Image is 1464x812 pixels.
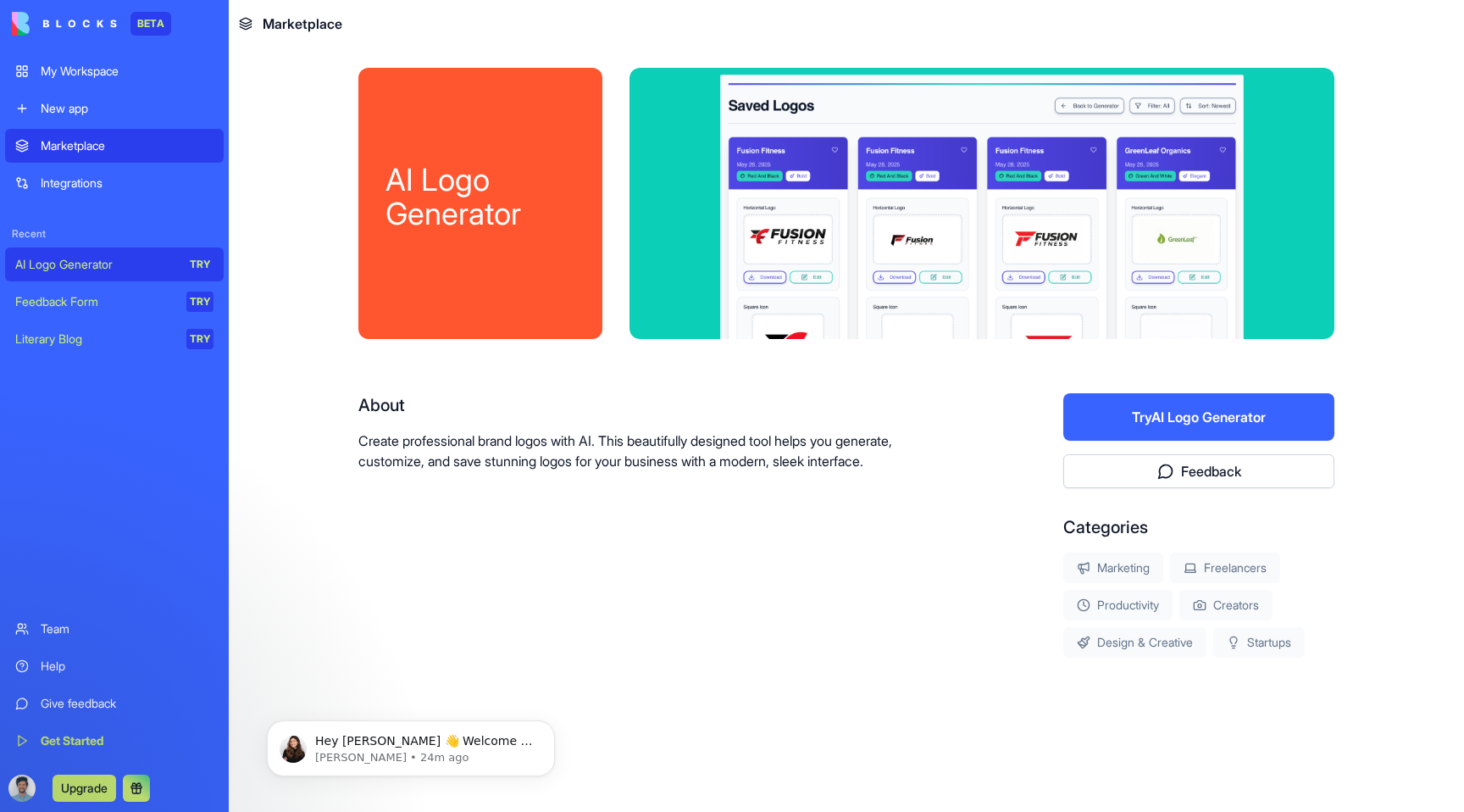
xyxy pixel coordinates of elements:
div: Give feedback [41,695,213,712]
div: Categories [1063,515,1334,539]
div: Team [41,620,213,637]
a: New app [5,92,224,125]
div: New app [41,100,213,117]
a: Get Started [5,724,224,758]
a: Upgrade [53,779,116,796]
a: AI Logo GeneratorTRY [5,247,224,281]
div: Help [41,658,213,675]
a: Give feedback [5,687,224,720]
a: Literary BlogTRY [5,322,224,356]
div: TRY [186,254,213,275]
a: Feedback FormTRY [5,285,224,319]
div: Get Started [41,732,213,749]
img: logo [12,12,117,36]
div: Startups [1213,627,1305,658]
div: Freelancers [1170,553,1280,583]
div: AI Logo Generator [15,256,175,273]
p: Create professional brand logos with AI. This beautifully designed tool helps you generate, custo... [358,431,955,471]
button: Feedback [1063,454,1334,488]
span: Recent [5,227,224,241]
div: Creators [1179,590,1273,620]
div: BETA [130,12,171,36]
div: Feedback Form [15,293,175,310]
div: Literary Blog [15,331,175,348]
span: Marketplace [263,14,342,34]
a: Help [5,649,224,683]
a: My Workspace [5,54,224,88]
div: Design & Creative [1063,627,1206,658]
div: Productivity [1063,590,1173,620]
div: Marketing [1063,553,1163,583]
a: Team [5,612,224,646]
div: AI Logo Generator [385,163,575,231]
div: My Workspace [41,63,213,80]
div: TRY [186,292,213,312]
a: Integrations [5,166,224,200]
div: Integrations [41,175,213,192]
button: Upgrade [53,775,116,802]
iframe: Intercom notifications message [241,685,580,804]
a: BETA [12,12,171,36]
button: TryAI Logo Generator [1063,393,1334,441]
a: Marketplace [5,129,224,163]
img: ACg8ocIk6RSwtcyDArsu_Svs2QdhYHWcK5NPAooydjipd-WBZT1wlBMa=s96-c [8,775,36,802]
div: About [358,393,955,417]
div: Marketplace [41,137,213,154]
div: TRY [186,329,213,349]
